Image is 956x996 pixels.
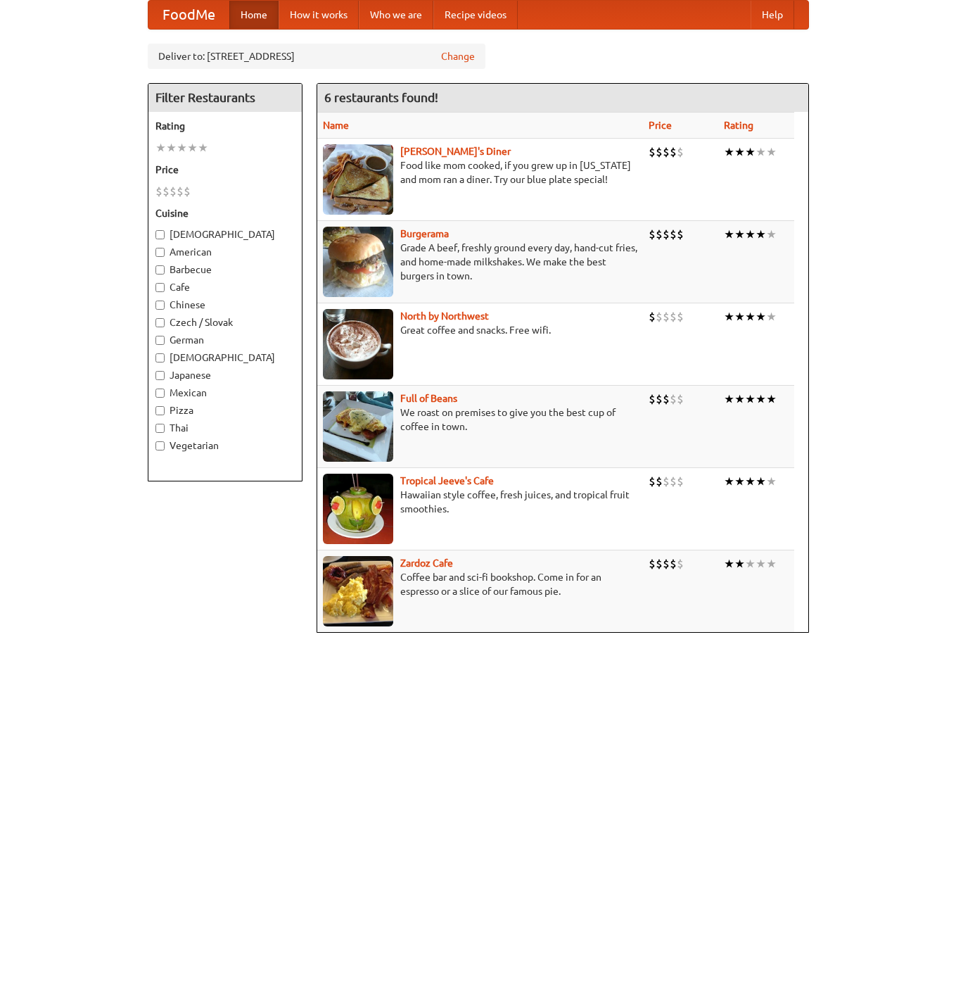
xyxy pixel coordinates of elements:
[766,474,777,489] li: ★
[734,556,745,572] li: ★
[766,556,777,572] li: ★
[677,474,684,489] li: $
[177,140,187,156] li: ★
[155,318,165,327] input: Czech / Slovak
[649,474,656,489] li: $
[677,227,684,242] li: $
[148,1,229,29] a: FoodMe
[745,474,756,489] li: ★
[148,84,302,112] h4: Filter Restaurants
[155,406,165,415] input: Pizza
[670,309,677,324] li: $
[155,351,295,365] label: [DEMOGRAPHIC_DATA]
[656,227,663,242] li: $
[170,184,177,199] li: $
[656,556,663,572] li: $
[649,227,656,242] li: $
[751,1,794,29] a: Help
[279,1,359,29] a: How it works
[155,227,295,241] label: [DEMOGRAPHIC_DATA]
[766,309,777,324] li: ★
[148,44,485,69] div: Deliver to: [STREET_ADDRESS]
[323,144,393,215] img: sallys.jpg
[766,391,777,407] li: ★
[155,368,295,382] label: Japanese
[724,474,734,489] li: ★
[745,309,756,324] li: ★
[323,474,393,544] img: jeeves.jpg
[155,163,295,177] h5: Price
[323,227,393,297] img: burgerama.jpg
[656,309,663,324] li: $
[177,184,184,199] li: $
[155,280,295,294] label: Cafe
[323,241,637,283] p: Grade A beef, freshly ground every day, hand-cut fries, and home-made milkshakes. We make the bes...
[155,315,295,329] label: Czech / Slovak
[745,144,756,160] li: ★
[198,140,208,156] li: ★
[162,184,170,199] li: $
[155,283,165,292] input: Cafe
[323,158,637,187] p: Food like mom cooked, if you grew up in [US_STATE] and mom ran a diner. Try our blue plate special!
[324,91,438,104] ng-pluralize: 6 restaurants found!
[724,309,734,324] li: ★
[400,557,453,569] a: Zardoz Cafe
[400,228,449,239] a: Burgerama
[400,310,489,322] a: North by Northwest
[663,144,670,160] li: $
[155,439,295,453] label: Vegetarian
[724,227,734,242] li: ★
[756,309,766,324] li: ★
[155,421,295,435] label: Thai
[229,1,279,29] a: Home
[184,184,191,199] li: $
[724,144,734,160] li: ★
[649,144,656,160] li: $
[155,119,295,133] h5: Rating
[663,556,670,572] li: $
[649,556,656,572] li: $
[155,245,295,259] label: American
[323,309,393,379] img: north.jpg
[323,570,637,598] p: Coffee bar and sci-fi bookshop. Come in for an espresso or a slice of our famous pie.
[155,371,165,380] input: Japanese
[649,309,656,324] li: $
[400,146,511,157] a: [PERSON_NAME]'s Diner
[323,556,393,626] img: zardoz.jpg
[155,403,295,417] label: Pizza
[756,391,766,407] li: ★
[323,405,637,434] p: We roast on premises to give you the best cup of coffee in town.
[734,474,745,489] li: ★
[166,140,177,156] li: ★
[323,323,637,337] p: Great coffee and snacks. Free wifi.
[656,391,663,407] li: $
[677,309,684,324] li: $
[155,298,295,312] label: Chinese
[155,389,165,398] input: Mexican
[155,263,295,277] label: Barbecue
[756,227,766,242] li: ★
[663,227,670,242] li: $
[734,391,745,407] li: ★
[670,227,677,242] li: $
[670,391,677,407] li: $
[663,391,670,407] li: $
[670,144,677,160] li: $
[155,333,295,347] label: German
[155,140,166,156] li: ★
[323,120,349,131] a: Name
[187,140,198,156] li: ★
[677,556,684,572] li: $
[155,206,295,220] h5: Cuisine
[400,475,494,486] a: Tropical Jeeve's Cafe
[155,441,165,450] input: Vegetarian
[734,227,745,242] li: ★
[649,391,656,407] li: $
[155,353,165,363] input: [DEMOGRAPHIC_DATA]
[323,391,393,462] img: beans.jpg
